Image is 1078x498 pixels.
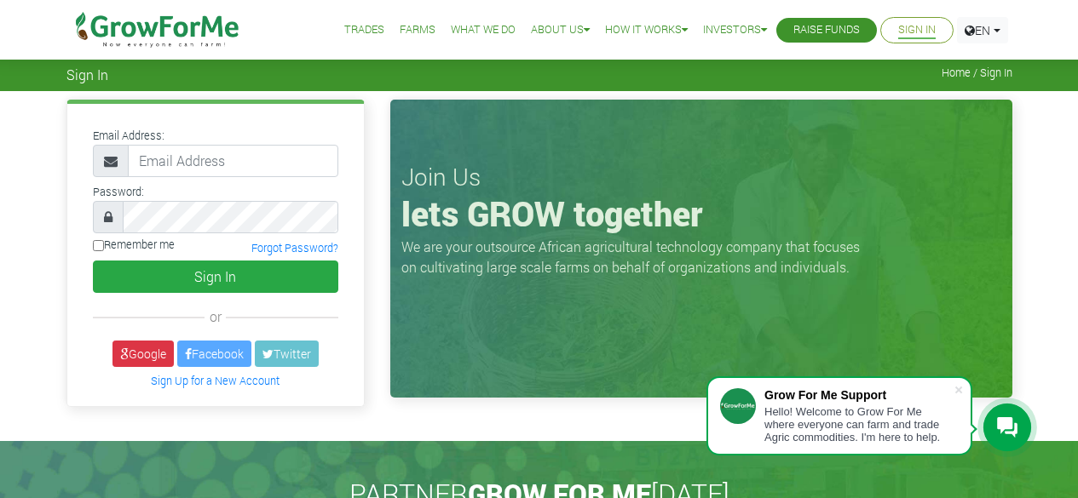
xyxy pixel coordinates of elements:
p: We are your outsource African agricultural technology company that focuses on cultivating large s... [401,237,870,278]
a: What We Do [451,21,516,39]
input: Email Address [128,145,338,177]
label: Email Address: [93,128,164,144]
div: Grow For Me Support [764,388,954,402]
a: Farms [400,21,435,39]
a: Sign Up for a New Account [151,374,280,387]
span: Sign In [66,66,108,83]
a: Trades [344,21,384,39]
a: About Us [531,21,590,39]
a: Sign In [898,21,936,39]
label: Remember me [93,237,175,253]
a: Forgot Password? [251,241,338,255]
a: Google [112,341,174,367]
a: How it Works [605,21,688,39]
span: Home / Sign In [942,66,1012,79]
h1: lets GROW together [401,193,1001,234]
div: Hello! Welcome to Grow For Me where everyone can farm and trade Agric commodities. I'm here to help. [764,405,954,444]
a: Raise Funds [793,21,860,39]
div: or [93,306,338,327]
label: Password: [93,184,144,200]
input: Remember me [93,240,104,251]
button: Sign In [93,260,338,293]
a: Investors [703,21,767,39]
a: EN [957,17,1008,43]
h3: Join Us [401,163,1001,192]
